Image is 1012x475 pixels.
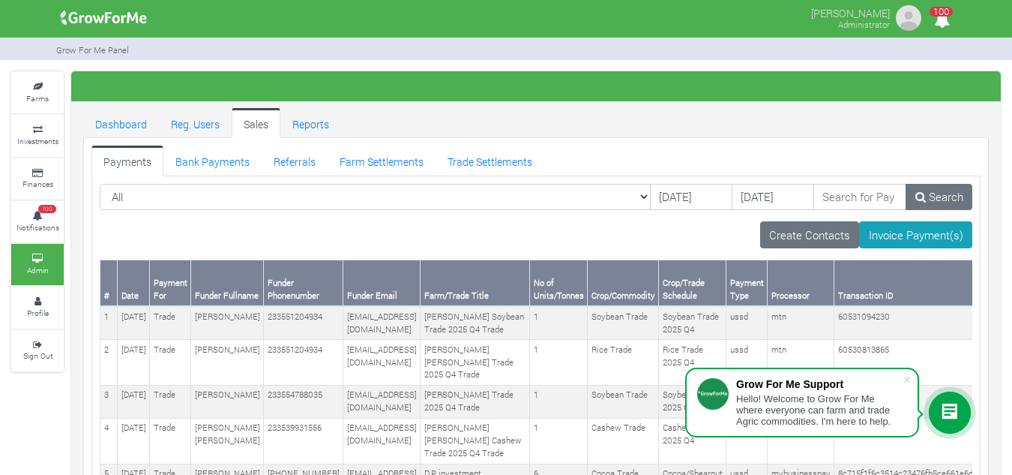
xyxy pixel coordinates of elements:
div: Hello! Welcome to Grow For Me where everyone can farm and trade Agric commodities. I'm here to help. [736,393,903,427]
th: Payment For [150,260,191,306]
img: growforme image [894,3,924,33]
a: Investments [11,115,64,156]
td: 2 [100,340,118,386]
small: Finances [22,179,53,189]
td: Soybean Trade [588,306,659,339]
th: Farm/Trade Title [421,260,530,306]
th: Funder Fullname [191,260,264,306]
td: 233551204934 [264,340,343,386]
a: Farm Settlements [328,146,436,176]
td: Soybean Trade 2025 Q4 [659,306,726,339]
a: Trade Settlements [436,146,544,176]
i: Notifications [927,3,957,37]
td: 1 [100,306,118,339]
th: Payment Type [726,260,768,306]
th: Funder Phonenumber [264,260,343,306]
td: 60531094230 [834,306,990,339]
td: Trade [150,306,191,339]
td: mtn [768,340,834,386]
a: Bank Payments [163,146,262,176]
td: 1 [530,385,588,418]
td: [PERSON_NAME] [191,385,264,418]
td: Trade [150,340,191,386]
td: [PERSON_NAME] Trade 2025 Q4 Trade [421,385,530,418]
td: [PERSON_NAME] [PERSON_NAME] Trade 2025 Q4 Trade [421,340,530,386]
a: 100 Notifications [11,201,64,242]
th: Processor [768,260,834,306]
a: Dashboard [83,108,159,138]
a: Finances [11,158,64,200]
img: growforme image [55,3,152,33]
td: [DATE] [118,340,150,386]
td: Trade [150,385,191,418]
td: Rice Trade 2025 Q4 [659,340,726,386]
td: 3 [100,385,118,418]
td: [PERSON_NAME] [191,340,264,386]
td: [PERSON_NAME] [PERSON_NAME] [191,418,264,464]
a: Sales [232,108,280,138]
input: DD/MM/YYYY [732,184,814,211]
th: Transaction ID [834,260,990,306]
td: [PERSON_NAME] [191,306,264,339]
div: Grow For Me Support [736,378,903,390]
input: Search for Payments [813,184,907,211]
a: Search [906,184,972,211]
td: 1 [530,306,588,339]
td: 4 [100,418,118,464]
td: Rice Trade [588,340,659,386]
td: ussd [726,306,768,339]
small: Grow For Me Panel [56,44,129,56]
a: 100 [927,14,957,29]
td: [EMAIL_ADDRESS][DOMAIN_NAME] [343,385,421,418]
td: 1 [530,340,588,386]
th: Crop/Commodity [588,260,659,306]
td: 233551204934 [264,306,343,339]
td: Trade [150,418,191,464]
td: Cashew Trade [588,418,659,464]
a: Invoice Payment(s) [859,221,972,248]
th: Date [118,260,150,306]
td: [EMAIL_ADDRESS][DOMAIN_NAME] [343,340,421,386]
td: [DATE] [118,385,150,418]
td: [PERSON_NAME] [PERSON_NAME] Cashew Trade 2025 Q4 Trade [421,418,530,464]
td: 233539931556 [264,418,343,464]
a: Reports [280,108,341,138]
span: 100 [38,205,56,214]
td: mtn [768,418,834,464]
a: Sign Out [11,330,64,371]
td: Soybean Trade [588,385,659,418]
a: Payments [91,146,163,176]
a: Admin [11,244,64,285]
input: DD/MM/YYYY [650,184,732,211]
td: [EMAIL_ADDRESS][DOMAIN_NAME] [343,418,421,464]
small: Farms [26,93,49,104]
th: Crop/Trade Schedule [659,260,726,306]
small: Notifications [16,222,59,233]
p: [PERSON_NAME] [811,3,890,21]
span: 100 [930,7,953,17]
th: Funder Email [343,260,421,306]
td: [DATE] [118,306,150,339]
td: ussd [726,340,768,386]
a: Reg. Users [159,108,232,138]
td: 1 [530,418,588,464]
td: [EMAIL_ADDRESS][DOMAIN_NAME] [343,306,421,339]
a: Profile [11,287,64,328]
td: [DATE] [118,418,150,464]
th: No of Units/Tonnes [530,260,588,306]
td: mtn [768,306,834,339]
small: Investments [17,136,58,146]
th: # [100,260,118,306]
a: Farms [11,72,64,113]
td: 233554788035 [264,385,343,418]
small: Sign Out [23,350,52,361]
td: Soybean Trade 2025 Q4 [659,385,726,418]
td: 60509938491 [834,418,990,464]
td: Cashew Trade 2025 Q4 [659,418,726,464]
a: Create Contacts [760,221,860,248]
small: Admin [27,265,49,275]
a: Referrals [262,146,328,176]
td: ussd [726,418,768,464]
td: [PERSON_NAME] Soybean Trade 2025 Q4 Trade [421,306,530,339]
small: Administrator [838,19,890,30]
